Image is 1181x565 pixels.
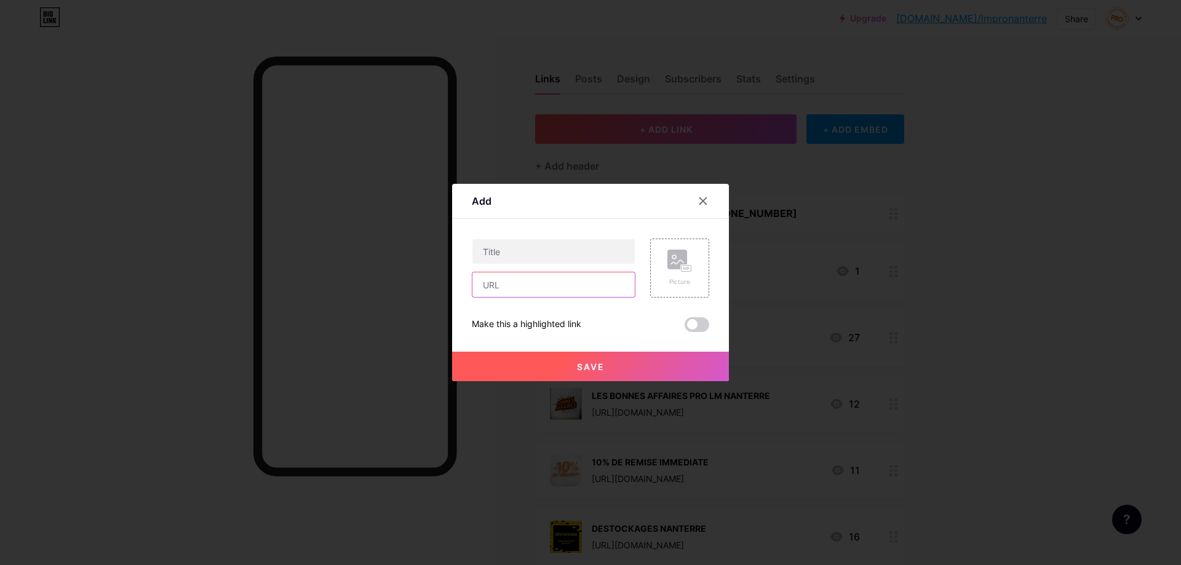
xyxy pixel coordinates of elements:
div: Make this a highlighted link [472,317,581,332]
div: Picture [667,277,692,286]
div: Add [472,194,491,208]
input: URL [472,272,635,297]
button: Save [452,352,729,381]
span: Save [577,362,605,372]
input: Title [472,239,635,264]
